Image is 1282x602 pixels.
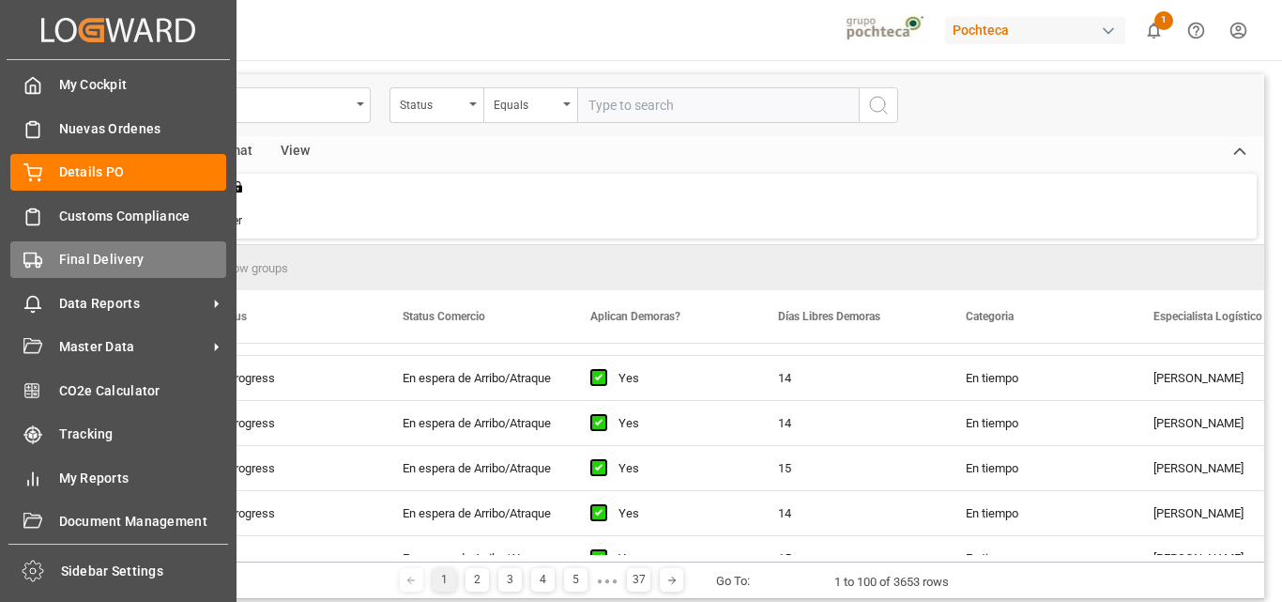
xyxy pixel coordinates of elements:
span: Document Management [59,512,227,532]
span: Customs Compliance [59,207,227,226]
span: Details PO [59,162,227,182]
span: Tracking [59,424,227,444]
div: En espera de Arribo/Atraque [403,447,545,490]
span: My Cockpit [59,75,227,95]
a: Nuevas Ordenes [10,110,226,147]
div: Status [400,92,464,114]
span: 1 [1154,11,1173,30]
a: CO2e Calculator [10,372,226,409]
a: Customs Compliance [10,197,226,234]
button: open menu [483,87,577,123]
div: In progress [192,446,380,490]
div: ● ● ● [597,574,618,588]
span: Final Delivery [59,250,227,270]
div: En tiempo [943,536,1131,580]
div: 15 [755,446,943,490]
span: My Reports [59,469,227,488]
div: In progress [192,401,380,445]
div: Pochteca [945,17,1125,44]
div: En tiempo [943,491,1131,535]
div: In progress [192,491,380,535]
div: 14 [755,491,943,535]
span: Especialista Logístico [1153,310,1262,323]
div: 5 [564,568,588,592]
div: View [267,136,324,168]
div: En tiempo [943,446,1131,490]
div: En espera de Arribo/Atraque [403,402,545,445]
a: My Cockpit [10,67,226,103]
div: 3 [498,568,522,592]
span: Días Libres Demoras [778,310,880,323]
div: En espera de Arribo/Atraque [403,357,545,400]
a: Details PO [10,154,226,191]
span: Data Reports [59,294,207,314]
span: Master Data [59,337,207,357]
div: 2 [465,568,489,592]
img: pochtecaImg.jpg_1689854062.jpg [840,14,933,47]
div: Yes [618,402,733,445]
button: Help Center [1175,9,1217,52]
div: Go To: [716,572,750,591]
div: Yes [618,537,733,580]
div: 14 [755,401,943,445]
span: Aplican Demoras? [590,310,680,323]
div: Equals [494,92,557,114]
div: Yes [618,492,733,535]
span: CO2e Calculator [59,381,227,401]
div: 14 [755,356,943,400]
div: 15 [755,536,943,580]
div: 1 to 100 of 3653 rows [834,573,949,592]
a: Tracking [10,416,226,453]
span: Categoria [966,310,1014,323]
div: In progress [192,536,380,580]
div: 37 [627,568,650,592]
input: Type to search [577,87,859,123]
div: En espera de Arribo/Atraque [403,537,545,580]
button: show 1 new notifications [1133,9,1175,52]
span: Sidebar Settings [61,562,229,581]
div: En espera de Arribo/Atraque [403,492,545,535]
a: Document Management [10,503,226,540]
div: Yes [618,357,733,400]
div: In progress [192,356,380,400]
a: Final Delivery [10,241,226,278]
div: 4 [531,568,555,592]
button: open menu [389,87,483,123]
span: Status Comercio [403,310,485,323]
div: 1 [433,568,456,592]
div: Yes [618,447,733,490]
button: Pochteca [945,12,1133,48]
button: search button [859,87,898,123]
span: Nuevas Ordenes [59,119,227,139]
div: En tiempo [943,356,1131,400]
div: En tiempo [943,401,1131,445]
